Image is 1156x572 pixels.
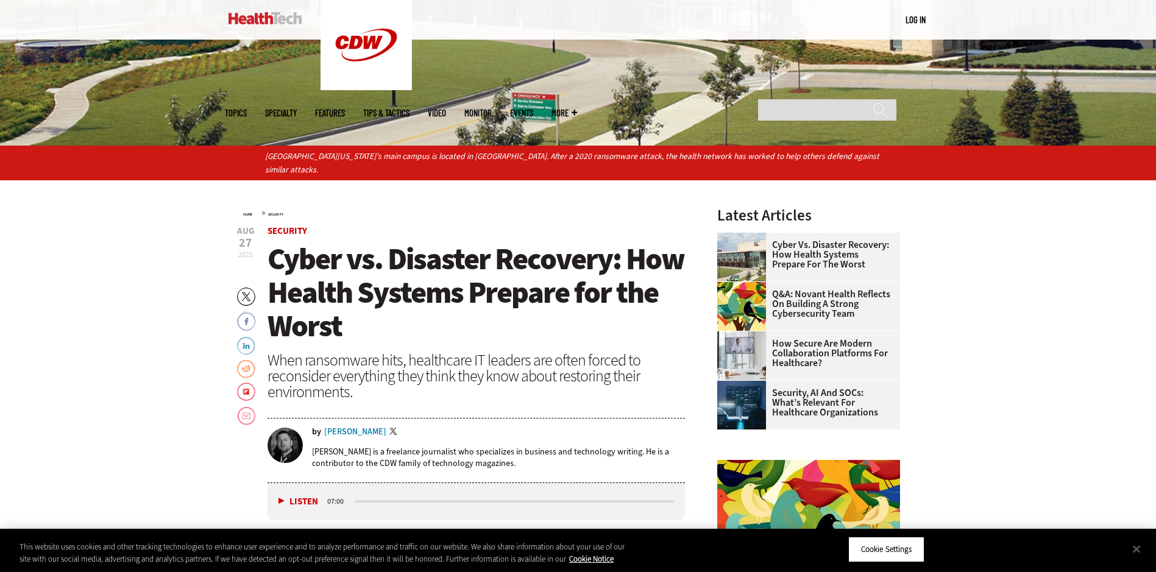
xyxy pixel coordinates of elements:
[717,240,893,269] a: Cyber vs. Disaster Recovery: How Health Systems Prepare for the Worst
[1123,535,1150,562] button: Close
[278,497,318,506] button: Listen
[225,108,247,118] span: Topics
[268,239,684,346] span: Cyber vs. Disaster Recovery: How Health Systems Prepare for the Worst
[717,282,766,331] img: abstract illustration of a tree
[717,388,893,417] a: Security, AI and SOCs: What’s Relevant for Healthcare Organizations
[717,381,772,390] a: security team in high-tech computer room
[229,12,302,24] img: Home
[848,537,924,562] button: Cookie Settings
[268,212,283,217] a: Security
[265,150,891,177] p: [GEOGRAPHIC_DATA][US_STATE]’s main campus is located in [GEOGRAPHIC_DATA]. After a 2020 ransomwar...
[510,108,533,118] a: Events
[315,108,345,118] a: Features
[717,381,766,429] img: security team in high-tech computer room
[569,554,614,564] a: More information about your privacy
[363,108,410,118] a: Tips & Tactics
[237,237,255,249] span: 27
[717,339,893,368] a: How Secure Are Modern Collaboration Platforms for Healthcare?
[321,80,412,93] a: CDW
[717,233,766,281] img: University of Vermont Medical Center’s main campus
[268,483,686,520] div: media player
[906,13,926,26] div: User menu
[717,331,766,380] img: care team speaks with physician over conference call
[265,108,297,118] span: Specialty
[551,108,577,118] span: More
[268,225,307,237] a: Security
[243,208,686,217] div: »
[389,428,400,437] a: Twitter
[243,212,252,217] a: Home
[717,208,900,223] h3: Latest Articles
[324,428,386,436] a: [PERSON_NAME]
[312,428,321,436] span: by
[717,282,772,292] a: abstract illustration of a tree
[238,250,253,260] span: 2025
[717,289,893,319] a: Q&A: Novant Health Reflects on Building a Strong Cybersecurity Team
[717,233,772,242] a: University of Vermont Medical Center’s main campus
[428,108,446,118] a: Video
[464,108,492,118] a: MonITor
[312,446,686,469] p: [PERSON_NAME] is a freelance journalist who specializes in business and technology writing. He is...
[20,541,636,565] div: This website uses cookies and other tracking technologies to enhance user experience and to analy...
[237,227,255,236] span: Aug
[906,14,926,25] a: Log in
[268,352,686,400] div: When ransomware hits, healthcare IT leaders are often forced to reconsider everything they think ...
[717,331,772,341] a: care team speaks with physician over conference call
[325,496,353,507] div: duration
